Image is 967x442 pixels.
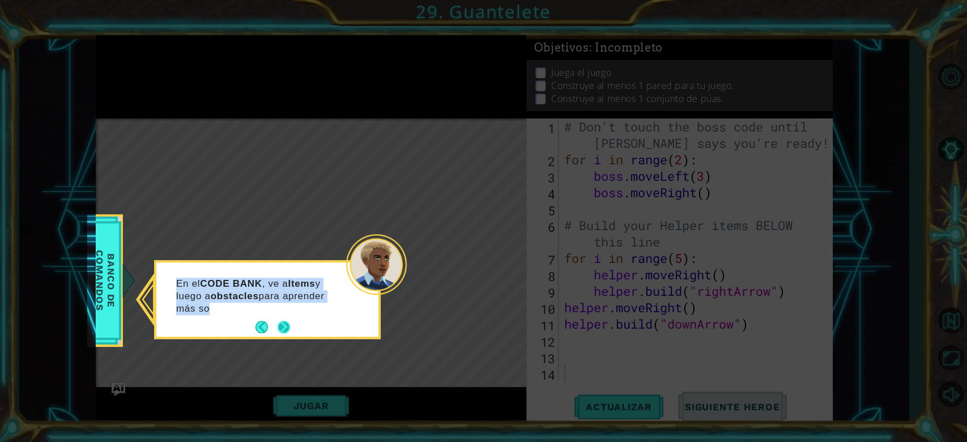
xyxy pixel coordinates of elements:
[277,321,290,334] button: Next
[255,321,278,334] button: Back
[91,224,120,337] span: Banco de comandos
[211,291,259,301] strong: obstacles
[288,278,315,289] strong: Items
[176,278,346,315] p: En el , ve a y luego a para aprender más so
[200,278,262,289] strong: CODE BANK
